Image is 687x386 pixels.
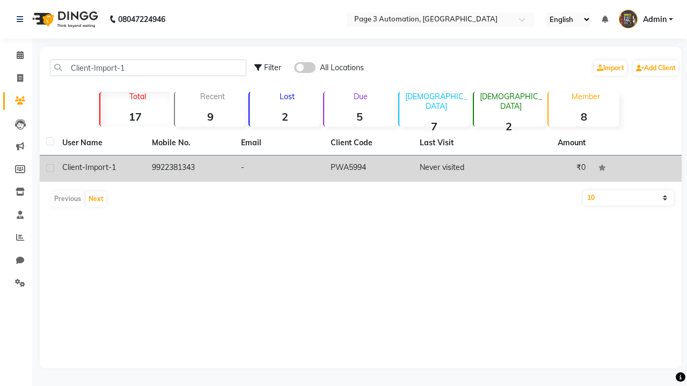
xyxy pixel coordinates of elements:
[118,4,165,34] b: 08047224946
[549,110,619,123] strong: 8
[235,131,324,155] th: Email
[27,4,101,34] img: logo
[326,92,394,101] p: Due
[175,110,245,123] strong: 9
[413,131,503,155] th: Last Visit
[474,120,544,133] strong: 2
[56,131,145,155] th: User Name
[62,162,116,172] span: Client-Import-1
[320,62,364,73] span: All Locations
[478,92,544,111] p: [DEMOGRAPHIC_DATA]
[50,60,246,76] input: Search by Name/Mobile/Email/Code
[503,155,593,182] td: ₹0
[324,131,414,155] th: Client Code
[594,61,627,76] a: Import
[100,110,171,123] strong: 17
[179,92,245,101] p: Recent
[633,61,678,76] a: Add Client
[643,14,667,25] span: Admin
[235,155,324,182] td: -
[145,131,235,155] th: Mobile No.
[145,155,235,182] td: 9922381343
[413,155,503,182] td: Never visited
[551,131,592,155] th: Amount
[399,120,470,133] strong: 7
[105,92,171,101] p: Total
[404,92,470,111] p: [DEMOGRAPHIC_DATA]
[264,63,281,72] span: Filter
[86,191,106,206] button: Next
[553,92,619,101] p: Member
[324,155,414,182] td: PWA5994
[250,110,320,123] strong: 2
[619,10,638,28] img: Admin
[324,110,394,123] strong: 5
[254,92,320,101] p: Lost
